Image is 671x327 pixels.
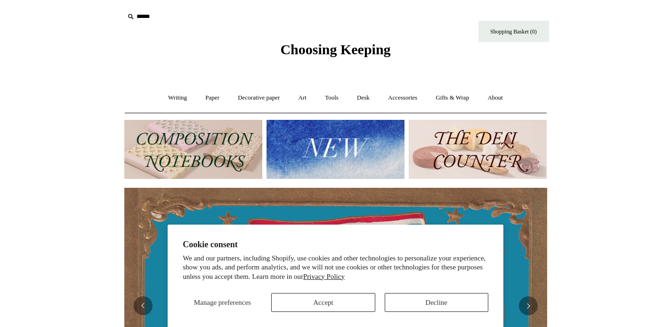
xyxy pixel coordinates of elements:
a: Art [290,85,315,110]
span: Choosing Keeping [280,42,390,57]
button: Previous [134,296,153,315]
a: About [479,85,511,110]
button: Decline [385,293,488,312]
img: 202302 Composition ledgers.jpg__PID:69722ee6-fa44-49dd-a067-31375e5d54ec [124,120,262,179]
a: Privacy Policy [303,273,345,280]
a: Decorative paper [229,85,288,110]
button: Accept [271,293,375,312]
img: New.jpg__PID:f73bdf93-380a-4a35-bcfe-7823039498e1 [267,120,404,179]
button: Next [519,296,538,315]
a: Choosing Keeping [280,49,390,56]
a: Shopping Basket (0) [478,21,549,42]
span: Manage preferences [194,299,251,306]
h2: Cookie consent [183,240,488,250]
a: Paper [197,85,228,110]
a: Tools [316,85,347,110]
img: The Deli Counter [409,120,547,179]
p: We and our partners, including Shopify, use cookies and other technologies to personalize your ex... [183,254,488,282]
a: Writing [160,85,195,110]
a: Gifts & Wrap [427,85,477,110]
a: Accessories [380,85,426,110]
button: Manage preferences [183,293,262,312]
a: Desk [348,85,378,110]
